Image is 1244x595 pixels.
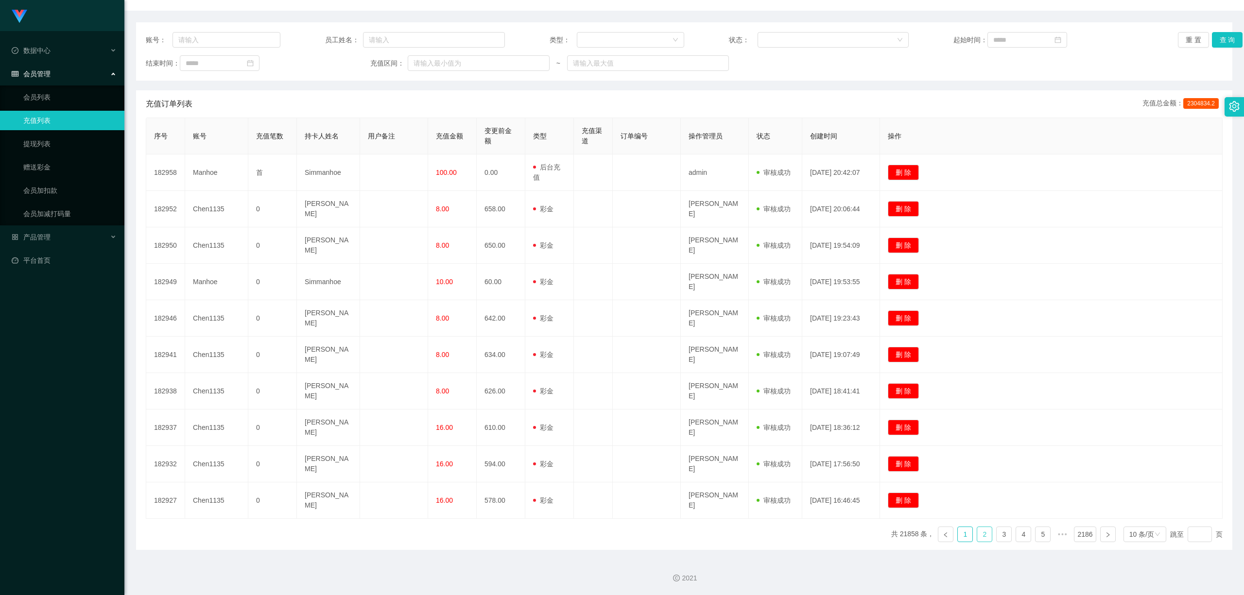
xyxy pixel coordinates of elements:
[12,47,51,54] span: 数据中心
[256,132,283,140] span: 充值笔数
[681,482,749,519] td: [PERSON_NAME]
[757,460,791,468] span: 审核成功
[368,132,395,140] span: 用户备注
[938,527,953,542] li: 上一页
[23,204,117,223] a: 会员加减打码量
[12,10,27,23] img: logo.9652507e.png
[248,227,297,264] td: 0
[297,337,360,373] td: [PERSON_NAME]
[997,527,1011,542] a: 3
[477,409,525,446] td: 610.00
[436,314,449,322] span: 8.00
[248,264,297,300] td: 0
[436,205,449,213] span: 8.00
[533,496,553,504] span: 彩金
[802,191,880,227] td: [DATE] 20:06:44
[436,132,463,140] span: 充值金额
[363,32,505,48] input: 请输入
[888,310,919,326] button: 删 除
[185,373,248,409] td: Chen1135
[533,132,547,140] span: 类型
[146,191,185,227] td: 182952
[621,132,648,140] span: 订单编号
[23,87,117,107] a: 会员列表
[1035,527,1051,542] li: 5
[436,351,449,358] span: 8.00
[146,98,192,110] span: 充值订单列表
[996,527,1012,542] li: 3
[132,573,1236,583] div: 2021
[154,132,168,140] span: 序号
[477,446,525,482] td: 594.00
[757,351,791,358] span: 审核成功
[248,409,297,446] td: 0
[23,111,117,130] a: 充值列表
[185,446,248,482] td: Chen1135
[681,373,749,409] td: [PERSON_NAME]
[1054,527,1070,542] li: 向后 5 页
[757,387,791,395] span: 审核成功
[977,527,992,542] li: 2
[436,496,453,504] span: 16.00
[146,227,185,264] td: 182950
[297,191,360,227] td: [PERSON_NAME]
[477,191,525,227] td: 658.00
[484,127,512,145] span: 变更前金额
[23,181,117,200] a: 会员加扣款
[533,314,553,322] span: 彩金
[12,47,18,54] i: 图标: check-circle-o
[1074,527,1095,542] a: 2186
[802,373,880,409] td: [DATE] 18:41:41
[305,132,339,140] span: 持卡人姓名
[436,169,457,176] span: 100.00
[802,154,880,191] td: [DATE] 20:42:07
[681,300,749,337] td: [PERSON_NAME]
[888,165,919,180] button: 删 除
[1178,32,1209,48] button: 重 置
[888,456,919,472] button: 删 除
[12,234,18,240] i: 图标: appstore-o
[533,205,553,213] span: 彩金
[297,446,360,482] td: [PERSON_NAME]
[681,227,749,264] td: [PERSON_NAME]
[673,37,678,44] i: 图标: down
[185,191,248,227] td: Chen1135
[477,337,525,373] td: 634.00
[533,424,553,431] span: 彩金
[1100,527,1116,542] li: 下一页
[802,482,880,519] td: [DATE] 16:46:45
[12,233,51,241] span: 产品管理
[888,420,919,435] button: 删 除
[681,337,749,373] td: [PERSON_NAME]
[23,134,117,153] a: 提现列表
[802,337,880,373] td: [DATE] 19:07:49
[12,70,18,77] i: 图标: table
[297,154,360,191] td: Simmanhoe
[325,35,363,45] span: 员工姓名：
[297,409,360,446] td: [PERSON_NAME]
[681,191,749,227] td: [PERSON_NAME]
[436,424,453,431] span: 16.00
[888,274,919,289] button: 删 除
[891,527,934,542] li: 共 21858 条，
[248,191,297,227] td: 0
[146,264,185,300] td: 182949
[185,337,248,373] td: Chen1135
[757,169,791,176] span: 审核成功
[943,532,949,538] i: 图标: left
[248,373,297,409] td: 0
[729,35,758,45] span: 状态：
[297,227,360,264] td: [PERSON_NAME]
[953,35,987,45] span: 起始时间：
[888,238,919,253] button: 删 除
[146,337,185,373] td: 182941
[193,132,207,140] span: 账号
[248,154,297,191] td: 首
[248,446,297,482] td: 0
[297,482,360,519] td: [PERSON_NAME]
[1016,527,1031,542] a: 4
[757,496,791,504] span: 审核成功
[1129,527,1154,542] div: 10 条/页
[533,387,553,395] span: 彩金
